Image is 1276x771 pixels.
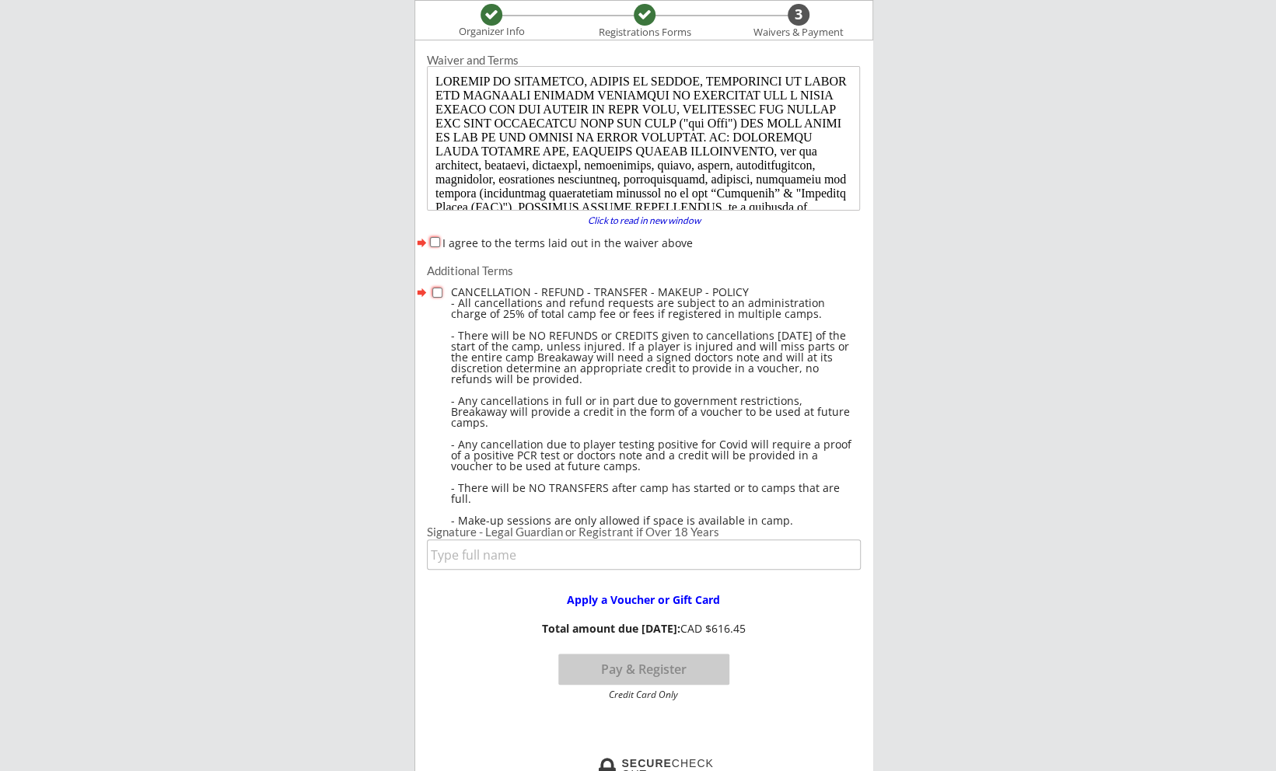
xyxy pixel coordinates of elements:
button: forward [415,284,428,300]
strong: SECURE [621,757,671,769]
strong: Total amount due [DATE]: [542,621,680,636]
label: I agree to the terms laid out in the waiver above [442,235,693,250]
div: Click to read in new window [578,216,710,225]
div: Signature - Legal Guardian or Registrant if Over 18 Years [427,526,861,538]
div: Waiver and Terms [427,54,861,66]
div: CAD $616.45 [537,623,750,636]
div: 3 [788,6,809,23]
button: Pay & Register [558,654,729,685]
button: forward [415,235,428,250]
a: Click to read in new window [578,216,710,229]
input: Type full name [427,539,861,570]
div: Waivers & Payment [745,26,852,39]
div: Additional Terms [427,265,860,277]
div: CANCELLATION - REFUND - TRANSFER - MAKEUP - POLICY - All cancellations and refund requests are su... [451,287,860,526]
div: Apply a Voucher or Gift Card [543,595,743,605]
div: Organizer Info [449,26,534,38]
div: Credit Card Only [565,690,722,699]
div: Registrations Forms [591,26,698,39]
